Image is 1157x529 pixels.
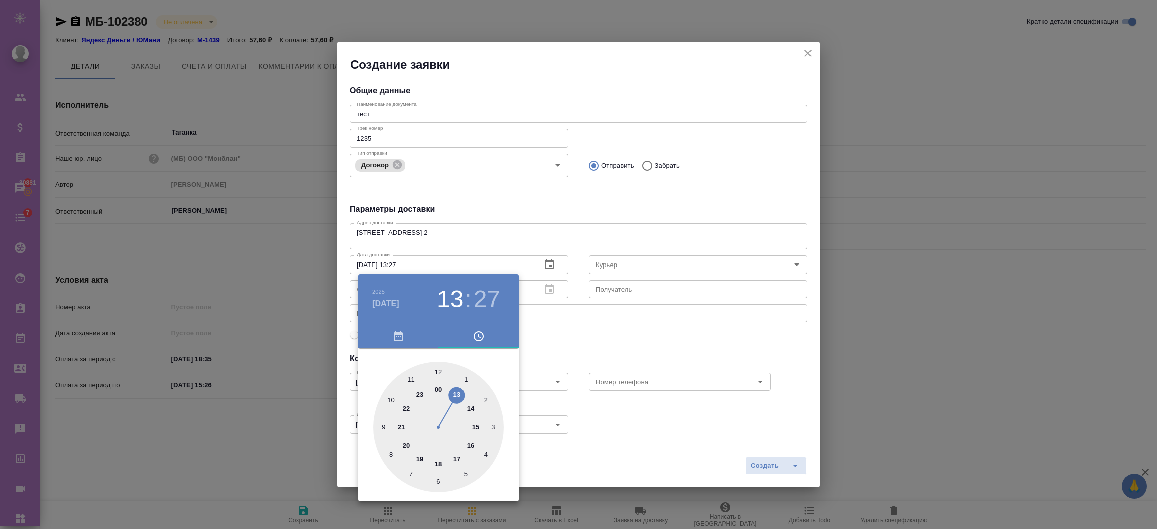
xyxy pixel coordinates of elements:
[465,285,471,313] h3: :
[437,285,464,313] button: 13
[372,289,385,295] button: 2025
[474,285,500,313] button: 27
[372,298,399,310] button: [DATE]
